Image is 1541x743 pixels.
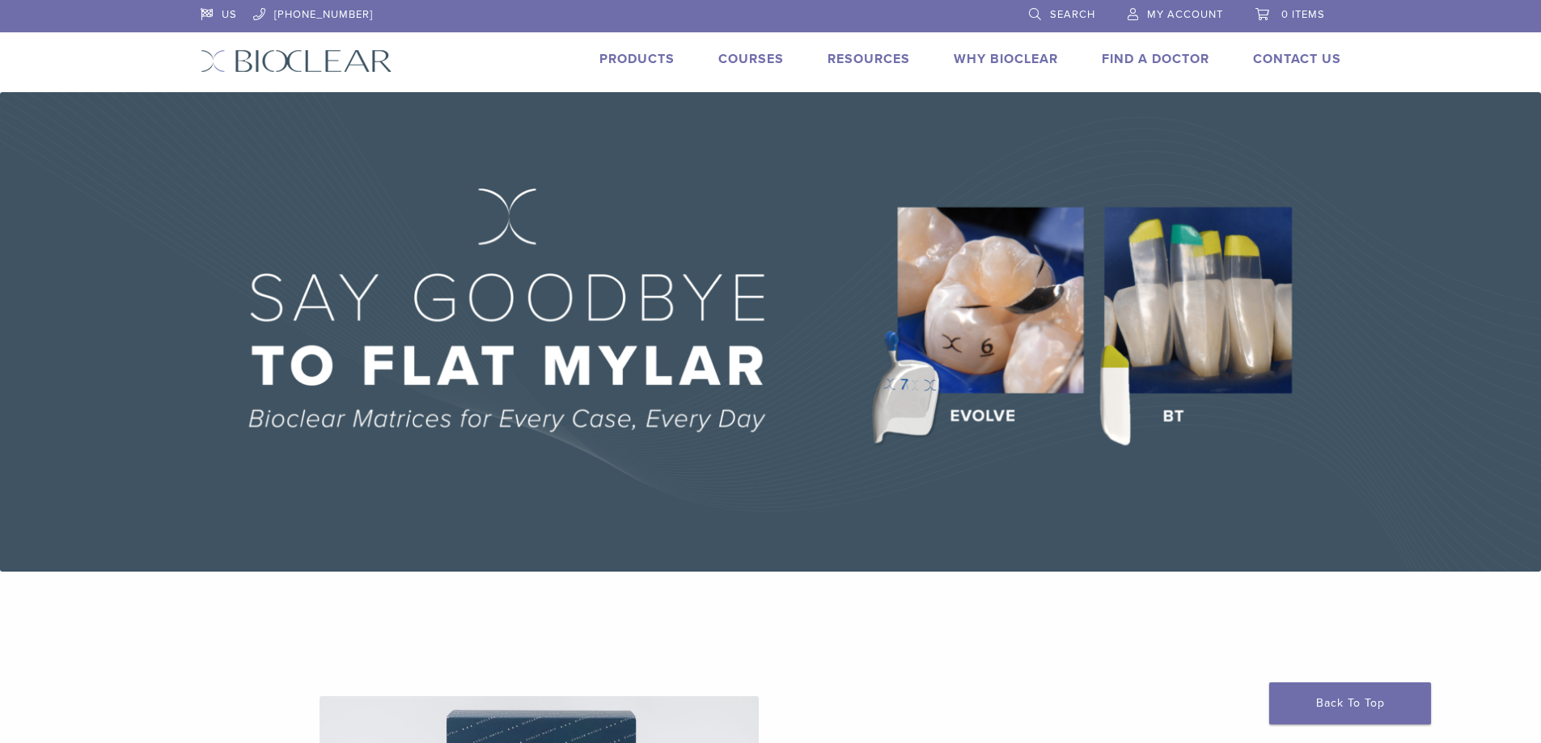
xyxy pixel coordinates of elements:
[599,51,675,67] a: Products
[1281,8,1325,21] span: 0 items
[1269,682,1431,724] a: Back To Top
[1253,51,1341,67] a: Contact Us
[1102,51,1209,67] a: Find A Doctor
[1050,8,1095,21] span: Search
[201,49,392,73] img: Bioclear
[828,51,910,67] a: Resources
[718,51,784,67] a: Courses
[1147,8,1223,21] span: My Account
[954,51,1058,67] a: Why Bioclear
